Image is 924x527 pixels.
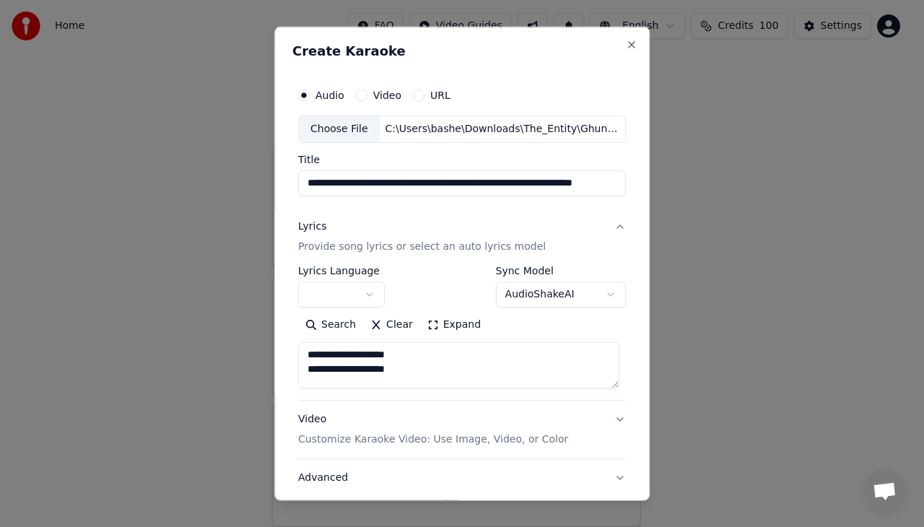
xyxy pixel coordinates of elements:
button: Search [298,313,363,336]
label: Sync Model [496,265,626,275]
h2: Create Karaoke [292,45,632,58]
label: Video [373,90,401,100]
p: Customize Karaoke Video: Use Image, Video, or Color [298,432,568,446]
label: Lyrics Language [298,265,385,275]
button: Advanced [298,458,626,496]
label: Audio [315,90,344,100]
p: Provide song lyrics or select an auto lyrics model [298,239,546,253]
button: Clear [363,313,420,336]
button: VideoCustomize Karaoke Video: Use Image, Video, or Color [298,400,626,458]
button: LyricsProvide song lyrics or select an auto lyrics model [298,207,626,265]
div: Choose File [299,116,380,142]
div: C:\Users\bashe\Downloads\The_Entity\Ghunghroo_Toot_Gaye____Majid_Shola____Musicraft_India____Audi... [380,122,625,136]
div: LyricsProvide song lyrics or select an auto lyrics model [298,265,626,399]
button: Expand [420,313,488,336]
div: Video [298,411,568,446]
div: Lyrics [298,219,326,233]
label: Title [298,154,626,164]
label: URL [430,90,450,100]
